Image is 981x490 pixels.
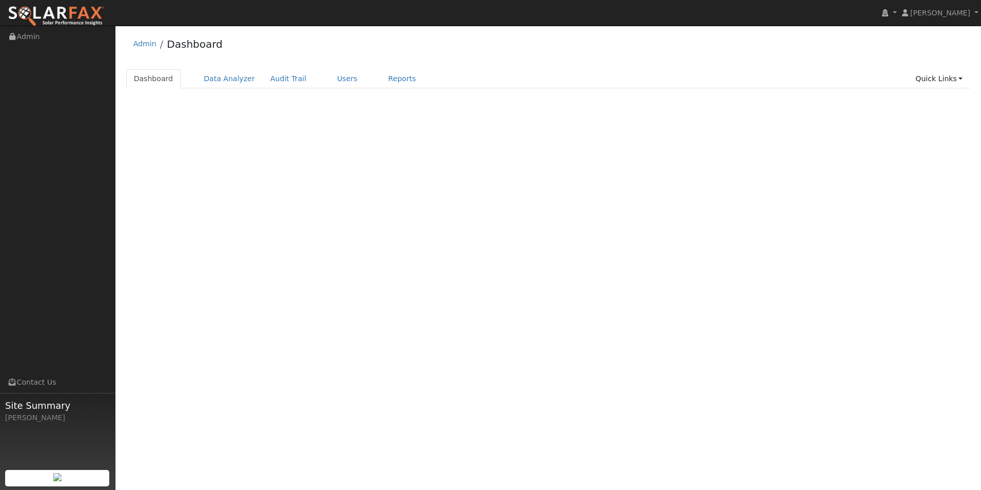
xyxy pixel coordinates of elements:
span: Site Summary [5,399,110,412]
a: Dashboard [126,69,181,88]
a: Users [329,69,365,88]
a: Quick Links [908,69,970,88]
img: SolarFax [8,6,104,27]
span: [PERSON_NAME] [910,9,970,17]
a: Data Analyzer [196,69,263,88]
img: retrieve [53,473,62,481]
a: Audit Trail [263,69,314,88]
a: Admin [133,40,156,48]
div: [PERSON_NAME] [5,412,110,423]
a: Reports [381,69,424,88]
a: Dashboard [167,38,223,50]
